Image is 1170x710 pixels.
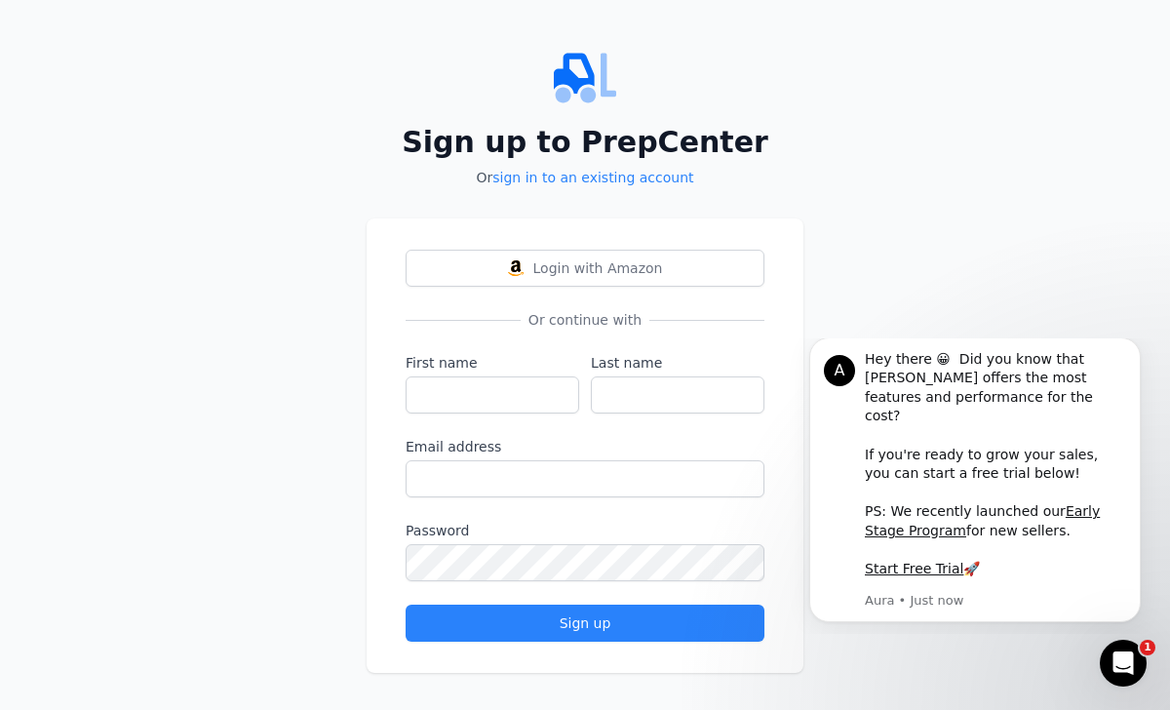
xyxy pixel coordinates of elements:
div: Profile image for Aura [44,17,75,48]
iframe: Intercom live chat [1100,640,1147,687]
span: Or continue with [521,310,649,330]
label: Last name [591,353,764,373]
label: Password [406,521,764,540]
div: Sign up [422,613,748,633]
span: Login with Amazon [533,258,663,278]
div: Message content [85,12,346,251]
label: Email address [406,437,764,456]
span: 1 [1140,640,1155,655]
a: sign in to an existing account [492,170,693,185]
img: Login with Amazon [508,260,524,276]
a: Start Free Trial [85,222,183,238]
p: Message from Aura, sent Just now [85,254,346,271]
button: Sign up [406,605,764,642]
button: Login with AmazonLogin with Amazon [406,250,764,287]
h2: Sign up to PrepCenter [367,125,803,160]
p: Or [367,168,803,187]
img: PrepCenter [367,47,803,109]
label: First name [406,353,579,373]
iframe: Intercom notifications message [780,338,1170,634]
div: Hey there 😀 Did you know that [PERSON_NAME] offers the most features and performance for the cost... [85,12,346,241]
b: 🚀 [183,222,200,238]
